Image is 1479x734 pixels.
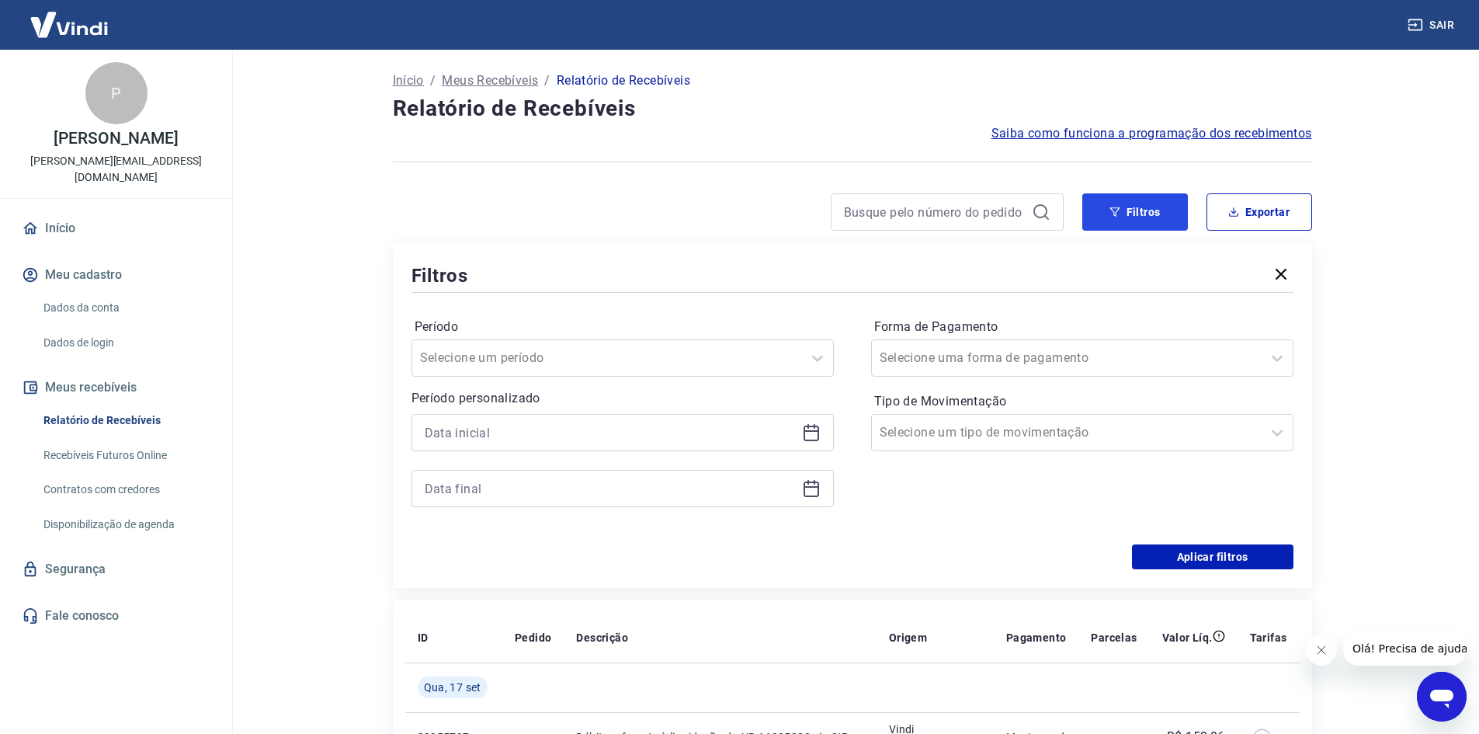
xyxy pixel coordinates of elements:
[19,552,214,586] a: Segurança
[1206,193,1312,231] button: Exportar
[430,71,436,90] p: /
[37,509,214,541] a: Disponibilização de agenda
[12,153,220,186] p: [PERSON_NAME][EMAIL_ADDRESS][DOMAIN_NAME]
[1132,544,1293,569] button: Aplicar filtros
[576,630,628,645] p: Descrição
[393,71,424,90] a: Início
[411,263,469,288] h5: Filtros
[1404,11,1460,40] button: Sair
[19,1,120,48] img: Vindi
[415,318,831,336] label: Período
[37,292,214,324] a: Dados da conta
[889,630,927,645] p: Origem
[1091,630,1137,645] p: Parcelas
[411,389,834,408] p: Período personalizado
[19,370,214,405] button: Meus recebíveis
[1082,193,1188,231] button: Filtros
[37,440,214,471] a: Recebíveis Futuros Online
[425,477,796,500] input: Data final
[54,130,178,147] p: [PERSON_NAME]
[874,318,1290,336] label: Forma de Pagamento
[442,71,538,90] a: Meus Recebíveis
[874,392,1290,411] label: Tipo de Movimentação
[424,680,481,695] span: Qua, 17 set
[393,93,1312,124] h4: Relatório de Recebíveis
[1343,631,1467,666] iframe: Mensagem da empresa
[1162,630,1213,645] p: Valor Líq.
[85,62,148,124] div: P
[19,599,214,633] a: Fale conosco
[844,200,1026,224] input: Busque pelo número do pedido
[1417,672,1467,722] iframe: Botão para abrir a janela de mensagens
[19,258,214,292] button: Meu cadastro
[19,211,214,245] a: Início
[515,630,551,645] p: Pedido
[991,124,1312,143] a: Saiba como funciona a programação dos recebimentos
[1250,630,1287,645] p: Tarifas
[37,327,214,359] a: Dados de login
[9,11,130,23] span: Olá! Precisa de ajuda?
[418,630,429,645] p: ID
[425,421,796,444] input: Data inicial
[1006,630,1067,645] p: Pagamento
[37,474,214,506] a: Contratos com credores
[1306,635,1337,666] iframe: Fechar mensagem
[37,405,214,437] a: Relatório de Recebíveis
[557,71,690,90] p: Relatório de Recebíveis
[544,71,550,90] p: /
